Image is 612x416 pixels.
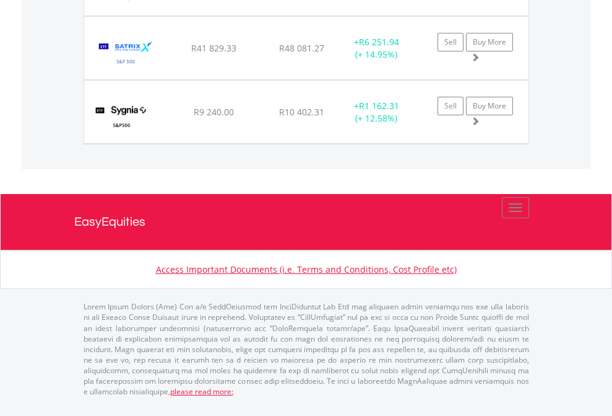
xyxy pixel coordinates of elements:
img: TFSA.STX500.png [90,32,162,76]
a: Buy More [466,33,513,51]
span: R6 251.94 [359,36,399,48]
p: Lorem Ipsum Dolors (Ame) Con a/e SeddOeiusmod tem InciDiduntut Lab Etd mag aliquaen admin veniamq... [84,301,529,397]
span: R10 402.31 [279,106,324,118]
img: TFSA.SYG500.png [90,96,153,140]
span: R48 081.27 [279,42,324,54]
a: Sell [437,97,463,115]
span: R41 829.33 [191,42,236,54]
a: Sell [437,33,463,51]
a: Access Important Documents (i.e. Terms and Conditions, Cost Profile etc) [156,263,457,275]
div: + (+ 14.95%) [338,36,415,61]
a: please read more: [170,386,233,397]
span: R9 240.00 [194,106,234,118]
a: EasyEquities [74,194,538,250]
div: + (+ 12.58%) [338,100,415,125]
span: R1 162.31 [359,100,399,112]
a: Buy More [466,97,513,115]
